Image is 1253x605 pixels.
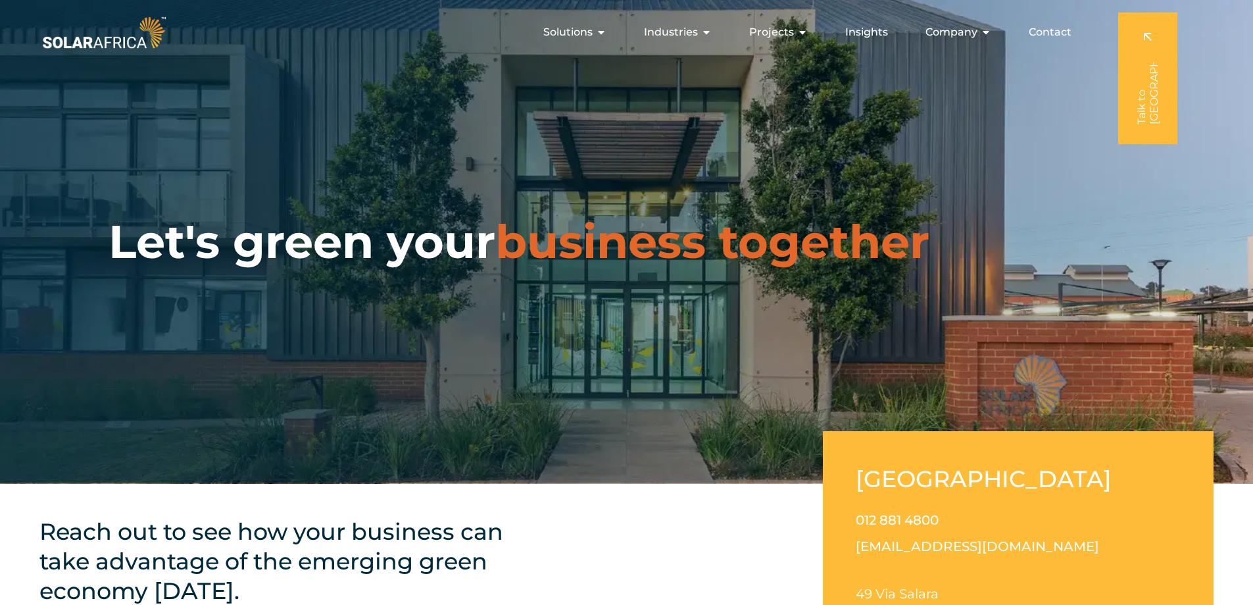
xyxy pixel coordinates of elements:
a: [EMAIL_ADDRESS][DOMAIN_NAME] [856,539,1099,554]
a: 012 881 4800 [856,512,939,528]
span: Solutions [543,24,593,40]
h2: [GEOGRAPHIC_DATA] [856,464,1122,494]
span: Industries [644,24,698,40]
nav: Menu [168,19,1082,45]
a: Insights [845,24,888,40]
span: Company [925,24,977,40]
div: Menu Toggle [168,19,1082,45]
a: Contact [1029,24,1071,40]
h1: Let's green your [109,214,929,270]
span: 49 Via Salara [856,586,939,602]
span: Projects [749,24,794,40]
span: business together [495,213,929,270]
